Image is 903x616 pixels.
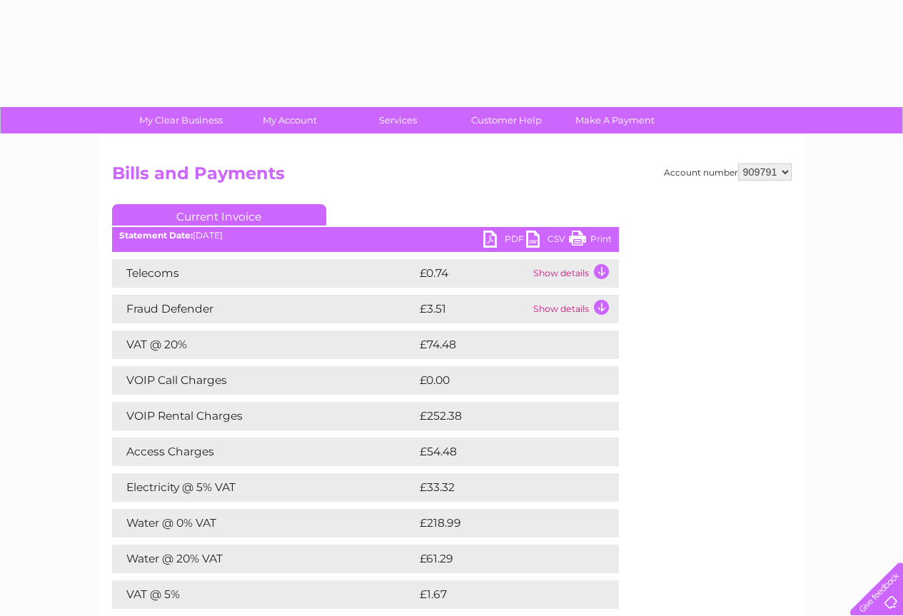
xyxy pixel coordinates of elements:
a: Customer Help [448,107,565,133]
td: Fraud Defender [112,295,416,323]
a: Services [339,107,457,133]
td: VAT @ 20% [112,330,416,359]
a: Make A Payment [556,107,674,133]
td: £1.67 [416,580,584,609]
td: £218.99 [416,509,593,537]
td: Show details [530,295,619,323]
a: Current Invoice [112,204,326,226]
td: £0.74 [416,259,530,288]
a: PDF [483,231,526,251]
td: £54.48 [416,438,591,466]
td: £0.00 [416,366,586,395]
td: VOIP Rental Charges [112,402,416,430]
td: Water @ 20% VAT [112,545,416,573]
td: £33.32 [416,473,590,502]
td: VOIP Call Charges [112,366,416,395]
td: Access Charges [112,438,416,466]
td: £61.29 [416,545,589,573]
td: Show details [530,259,619,288]
h2: Bills and Payments [112,163,792,191]
td: Electricity @ 5% VAT [112,473,416,502]
td: £3.51 [416,295,530,323]
td: £252.38 [416,402,593,430]
div: Account number [664,163,792,181]
td: VAT @ 5% [112,580,416,609]
td: Telecoms [112,259,416,288]
a: CSV [526,231,569,251]
b: Statement Date: [119,230,193,241]
a: Print [569,231,612,251]
td: Water @ 0% VAT [112,509,416,537]
div: [DATE] [112,231,619,241]
a: My Account [231,107,348,133]
td: £74.48 [416,330,590,359]
a: My Clear Business [122,107,240,133]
